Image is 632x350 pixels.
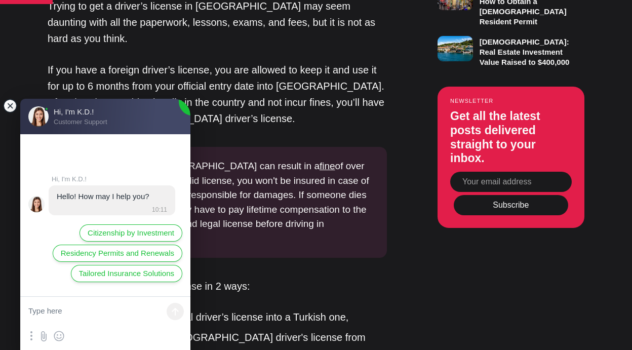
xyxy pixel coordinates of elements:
[52,175,175,183] jdiv: Hi, I'm K.D.!
[63,309,387,325] li: You can convert your original driver’s license into a Turkish one,
[48,62,387,127] p: If you have a foreign driver’s license, you are allowed to keep it and use it for up to 6 months ...
[88,227,174,239] span: Citizenship by Investment
[57,192,149,201] jdiv: Hello! How may I help you?
[88,159,371,246] div: Illegal driving in [GEOGRAPHIC_DATA] can result in a of over TL 12,978. Without a valid license, ...
[320,161,335,171] a: fine
[49,185,175,215] jdiv: 11.09.25 10:11:28
[61,248,174,259] span: Residency Permits and Renewals
[450,98,572,104] small: Newsletter
[454,195,568,215] button: Subscribe
[79,268,174,279] span: Tailored Insurance Solutions
[480,37,570,67] h3: [DEMOGRAPHIC_DATA]: Real Estate Investment Value Raised to $400,000
[438,32,584,68] a: [DEMOGRAPHIC_DATA]: Real Estate Investment Value Raised to $400,000
[28,196,45,212] jdiv: Hi, I'm K.D.!
[48,278,387,294] p: You can go about getting a license in 2 ways:
[450,109,572,165] h3: Get all the latest posts delivered straight to your inbox.
[149,206,167,213] jdiv: 10:11
[450,172,572,192] input: Your email address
